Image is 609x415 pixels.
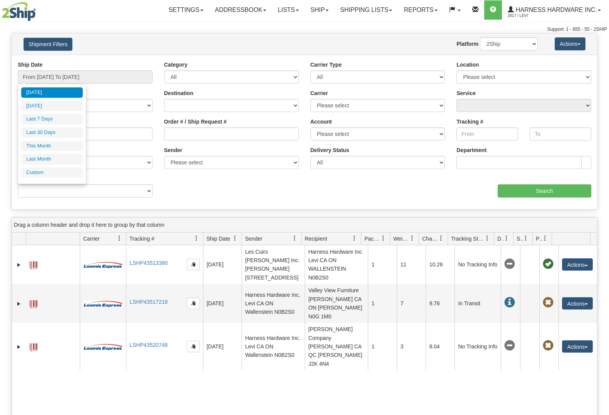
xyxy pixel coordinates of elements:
a: Sender filter column settings [288,232,301,245]
td: Valley View Furniture [PERSON_NAME] CA ON [PERSON_NAME] N0G 1M0 [305,284,368,323]
li: Custom [21,167,83,178]
span: Pickup Not Assigned [543,297,554,308]
span: Delivery Status [497,235,504,243]
button: Copy to clipboard [187,341,200,352]
span: No Tracking Info [504,340,515,351]
a: Label [30,258,37,270]
a: Ship Date filter column settings [228,232,242,245]
a: Recipient filter column settings [348,232,361,245]
span: Packages [364,235,381,243]
button: Actions [562,340,593,353]
span: Pickup Status [536,235,542,243]
span: Shipment Issues [517,235,523,243]
td: [PERSON_NAME] Company [PERSON_NAME] CA QC [PERSON_NAME] J2K 4N4 [305,323,368,370]
img: logo2617.jpg [2,2,36,21]
a: Shipping lists [334,0,398,20]
iframe: chat widget [591,168,608,247]
span: Charge [422,235,438,243]
a: Tracking # filter column settings [190,232,203,245]
a: Tracking Status filter column settings [481,232,494,245]
input: From [456,127,518,141]
td: [DATE] [203,323,242,370]
a: Lists [272,0,304,20]
button: Actions [562,258,593,271]
a: Pickup Status filter column settings [539,232,552,245]
td: 1 [368,284,397,323]
span: Recipient [305,235,327,243]
label: Carrier Type [310,61,342,69]
span: Harness Hardware Inc. [514,7,597,13]
label: Platform [456,40,478,48]
a: Ship [305,0,334,20]
li: This Month [21,141,83,151]
li: Last 7 Days [21,114,83,124]
td: Harness Hardware Inc Levi CA ON WALLENSTEIN N0B2S0 [305,245,368,284]
td: [DATE] [203,284,242,323]
img: 30 - Loomis Express [83,261,122,269]
a: Expand [15,261,23,269]
span: 2617 / Levi [508,12,565,20]
td: 9.76 [426,284,455,323]
span: Tracking Status [451,235,485,243]
td: 3 [397,323,426,370]
label: Department [456,146,487,154]
label: Sender [164,146,182,154]
label: Tracking # [456,118,483,126]
label: Service [456,89,476,97]
td: 1 [368,245,397,284]
button: Copy to clipboard [187,259,200,270]
a: Addressbook [209,0,272,20]
td: Les Cuirs [PERSON_NAME] Inc. [PERSON_NAME][STREET_ADDRESS] [242,245,305,284]
td: 8.04 [426,323,455,370]
span: Ship Date [206,235,230,243]
a: Delivery Status filter column settings [500,232,513,245]
a: Shipment Issues filter column settings [519,232,532,245]
a: Charge filter column settings [435,232,448,245]
a: Label [30,340,37,352]
label: Account [310,118,332,126]
label: Category [164,61,188,69]
li: [DATE] [21,101,83,111]
a: LSHP43520748 [129,342,168,348]
td: [DATE] [203,245,242,284]
a: Reports [398,0,443,20]
label: Order # / Ship Request # [164,118,227,126]
a: LSHP43513380 [129,260,168,266]
a: Packages filter column settings [377,232,390,245]
td: 1 [368,323,397,370]
td: 7 [397,284,426,323]
td: No Tracking Info [455,323,501,370]
a: Settings [163,0,209,20]
span: Weight [393,235,409,243]
span: Pickup Not Assigned [543,340,554,351]
div: grid grouping header [12,218,597,233]
a: Label [30,297,37,309]
span: Carrier [83,235,100,243]
button: Actions [562,297,593,310]
div: Support: 1 - 855 - 55 - 2SHIP [2,26,607,33]
a: Expand [15,300,23,308]
span: In Transit [504,297,515,308]
td: In Transit [455,284,501,323]
td: 11 [397,245,426,284]
a: Carrier filter column settings [113,232,126,245]
span: Tracking # [129,235,154,243]
button: Copy to clipboard [187,298,200,309]
li: [DATE] [21,87,83,98]
img: 30 - Loomis Express [83,300,122,308]
li: Last 30 Days [21,127,83,138]
td: Harness Hardware Inc. Levi CA ON Wallenstein N0B2S0 [242,323,305,370]
td: 10.26 [426,245,455,284]
label: Ship Date [18,61,43,69]
label: Location [456,61,479,69]
td: Harness Hardware Inc. Levi CA ON Wallenstein N0B2S0 [242,284,305,323]
span: Pickup Successfully created [543,259,554,269]
button: Actions [555,37,586,50]
button: Shipment Filters [23,38,72,51]
label: Destination [164,89,193,97]
label: Delivery Status [310,146,349,154]
span: Sender [245,235,262,243]
a: Weight filter column settings [406,232,419,245]
span: No Tracking Info [504,259,515,269]
a: Harness Hardware Inc. 2617 / Levi [502,0,607,20]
